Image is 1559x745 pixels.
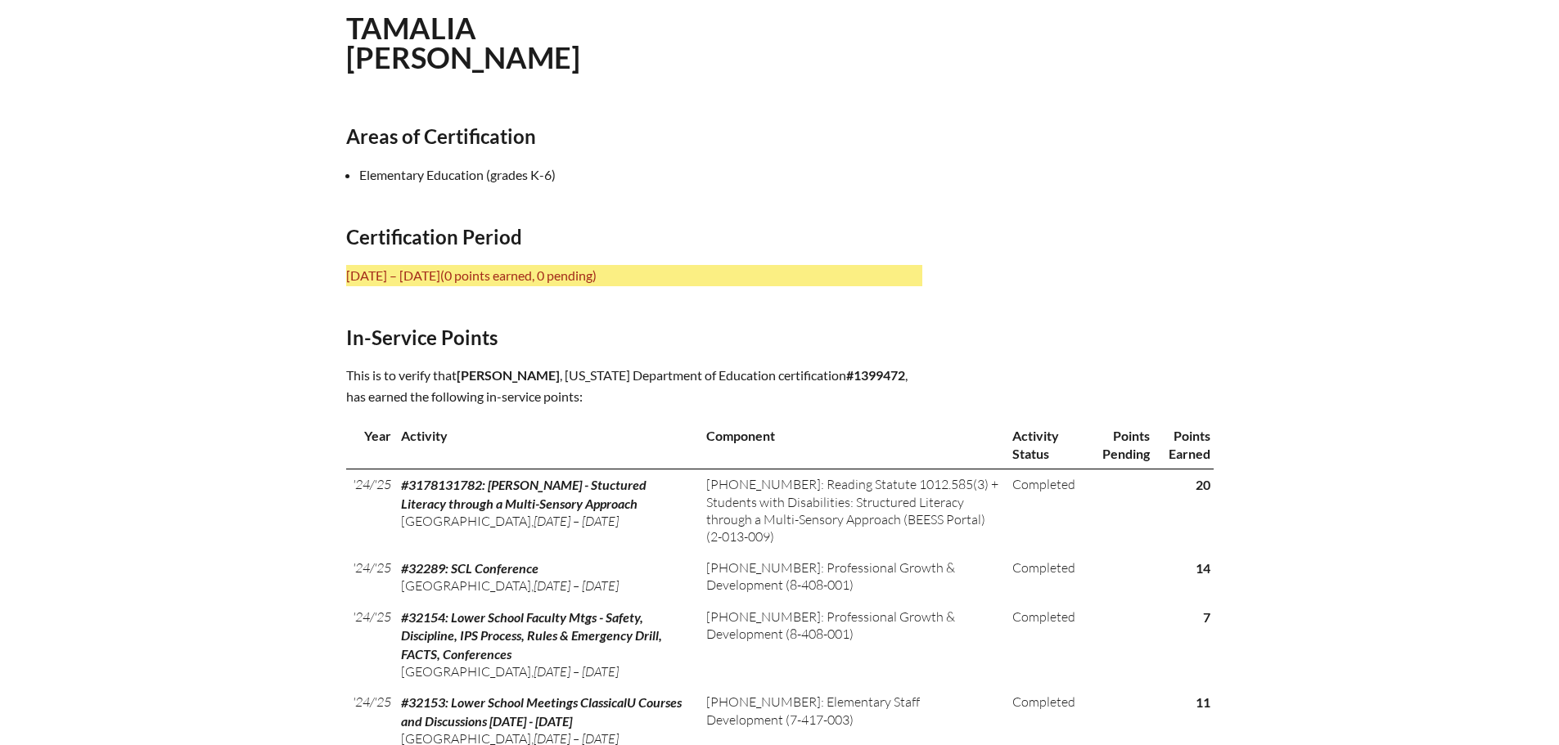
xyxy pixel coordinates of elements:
th: Activity Status [1006,420,1087,469]
td: [PHONE_NUMBER]: Professional Growth & Development (8-408-001) [700,553,1006,602]
strong: 14 [1196,560,1210,576]
strong: 7 [1203,609,1210,625]
span: #3178131782: [PERSON_NAME] - Stuctured Literacy through a Multi-Sensory Approach [401,477,647,510]
span: [PERSON_NAME] [457,367,560,383]
span: [GEOGRAPHIC_DATA] [401,663,531,680]
th: Component [700,420,1006,469]
li: Elementary Education (grades K-6) [359,164,935,186]
strong: 11 [1196,694,1210,710]
th: Points Earned [1153,420,1214,469]
td: '24/'25 [346,553,394,602]
span: #32154: Lower School Faculty Mtgs - Safety, Discipline, IPS Process, Rules & Emergency Drill, FAC... [401,609,662,662]
td: , [394,602,701,688]
h2: In-Service Points [346,325,922,349]
td: '24/'25 [346,469,394,553]
span: #32153: Lower School Meetings ClassicalU Courses and Discussions [DATE] - [DATE] [401,694,682,728]
span: [GEOGRAPHIC_DATA] [401,577,531,594]
td: Completed [1006,602,1087,688]
th: Activity [394,420,701,469]
span: [DATE] – [DATE] [534,577,619,594]
p: This is to verify that , [US_STATE] Department of Education certification , has earned the follow... [346,365,922,407]
td: , [394,469,701,553]
p: [DATE] – [DATE] [346,265,922,286]
td: Completed [1006,553,1087,602]
span: [DATE] – [DATE] [534,663,619,680]
td: , [394,553,701,602]
span: (0 points earned, 0 pending) [440,267,597,283]
strong: 20 [1196,477,1210,492]
span: #32289: SCL Conference [401,560,538,576]
th: Points Pending [1087,420,1153,469]
td: Completed [1006,469,1087,553]
th: Year [346,420,394,469]
td: [PHONE_NUMBER]: Reading Statute 1012.585(3) + Students with Disabilities: Structured Literacy thr... [700,469,1006,553]
span: [GEOGRAPHIC_DATA] [401,513,531,529]
span: [DATE] – [DATE] [534,513,619,529]
h2: Certification Period [346,225,922,249]
h2: Areas of Certification [346,124,922,148]
td: '24/'25 [346,602,394,688]
td: [PHONE_NUMBER]: Professional Growth & Development (8-408-001) [700,602,1006,688]
b: #1399472 [846,367,905,383]
h1: Tamalia [PERSON_NAME] [346,13,884,72]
